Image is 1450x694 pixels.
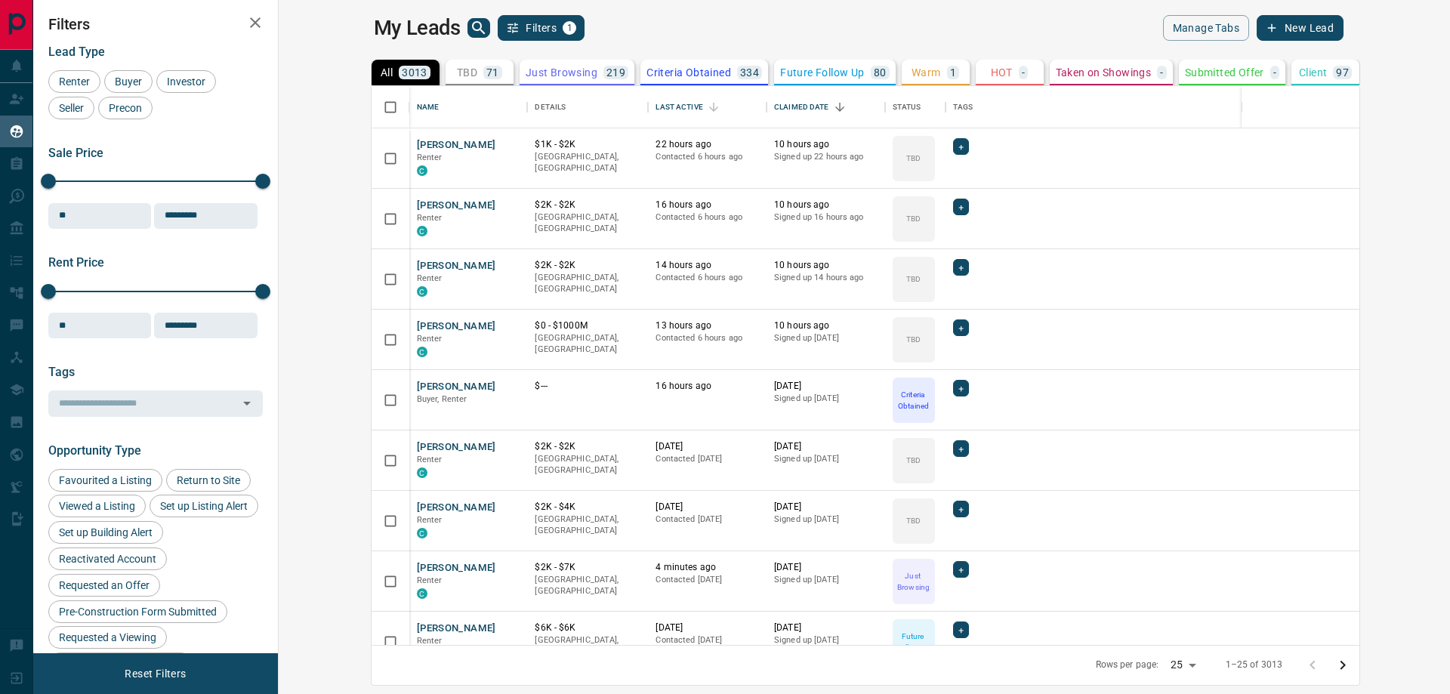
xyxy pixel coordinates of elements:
[374,16,461,40] h1: My Leads
[48,45,105,59] span: Lead Type
[417,213,443,223] span: Renter
[953,138,969,155] div: +
[48,574,160,597] div: Requested an Offer
[906,334,921,345] p: TBD
[156,70,216,93] div: Investor
[417,165,427,176] div: condos.ca
[535,380,640,393] p: $---
[780,67,864,78] p: Future Follow Up
[885,86,946,128] div: Status
[767,86,885,128] div: Claimed Date
[1257,15,1344,41] button: New Lead
[829,97,850,118] button: Sort
[417,636,443,646] span: Renter
[535,453,640,477] p: [GEOGRAPHIC_DATA], [GEOGRAPHIC_DATA]
[774,453,878,465] p: Signed up [DATE]
[417,259,496,273] button: [PERSON_NAME]
[166,469,251,492] div: Return to Site
[774,259,878,272] p: 10 hours ago
[953,440,969,457] div: +
[906,455,921,466] p: TBD
[906,273,921,285] p: TBD
[417,575,443,585] span: Renter
[409,86,528,128] div: Name
[457,67,477,78] p: TBD
[958,562,964,577] span: +
[417,440,496,455] button: [PERSON_NAME]
[467,18,490,38] button: search button
[906,213,921,224] p: TBD
[656,151,759,163] p: Contacted 6 hours ago
[1163,15,1249,41] button: Manage Tabs
[110,76,147,88] span: Buyer
[774,86,829,128] div: Claimed Date
[417,319,496,334] button: [PERSON_NAME]
[774,393,878,405] p: Signed up [DATE]
[417,515,443,525] span: Renter
[417,138,496,153] button: [PERSON_NAME]
[1328,650,1358,680] button: Go to next page
[54,102,89,114] span: Seller
[906,153,921,164] p: TBD
[48,600,227,623] div: Pre-Construction Form Submitted
[958,381,964,396] span: +
[656,259,759,272] p: 14 hours ago
[774,151,878,163] p: Signed up 22 hours ago
[703,97,724,118] button: Sort
[417,561,496,575] button: [PERSON_NAME]
[656,86,702,128] div: Last Active
[54,631,162,643] span: Requested a Viewing
[535,501,640,514] p: $2K - $4K
[774,272,878,284] p: Signed up 14 hours ago
[104,70,153,93] div: Buyer
[646,67,731,78] p: Criteria Obtained
[1056,67,1152,78] p: Taken on Showings
[953,259,969,276] div: +
[54,526,158,538] span: Set up Building Alert
[48,15,263,33] h2: Filters
[381,67,393,78] p: All
[774,634,878,646] p: Signed up [DATE]
[953,319,969,336] div: +
[656,514,759,526] p: Contacted [DATE]
[774,319,878,332] p: 10 hours ago
[656,622,759,634] p: [DATE]
[402,67,427,78] p: 3013
[236,393,258,414] button: Open
[535,561,640,574] p: $2K - $7K
[893,86,921,128] div: Status
[98,97,153,119] div: Precon
[774,211,878,224] p: Signed up 16 hours ago
[54,579,155,591] span: Requested an Offer
[535,211,640,235] p: [GEOGRAPHIC_DATA], [GEOGRAPHIC_DATA]
[991,67,1013,78] p: HOT
[656,211,759,224] p: Contacted 6 hours ago
[417,226,427,236] div: condos.ca
[774,199,878,211] p: 10 hours ago
[656,332,759,344] p: Contacted 6 hours ago
[48,443,141,458] span: Opportunity Type
[1299,67,1327,78] p: Client
[48,146,103,160] span: Sale Price
[656,380,759,393] p: 16 hours ago
[1022,67,1025,78] p: -
[958,260,964,275] span: +
[417,347,427,357] div: condos.ca
[417,467,427,478] div: condos.ca
[606,67,625,78] p: 219
[48,521,163,544] div: Set up Building Alert
[54,76,95,88] span: Renter
[417,455,443,464] span: Renter
[535,574,640,597] p: [GEOGRAPHIC_DATA], [GEOGRAPHIC_DATA]
[171,474,245,486] span: Return to Site
[774,561,878,574] p: [DATE]
[774,440,878,453] p: [DATE]
[656,272,759,284] p: Contacted 6 hours ago
[535,514,640,537] p: [GEOGRAPHIC_DATA], [GEOGRAPHIC_DATA]
[953,86,973,128] div: Tags
[656,138,759,151] p: 22 hours ago
[535,319,640,332] p: $0 - $1000M
[54,553,162,565] span: Reactivated Account
[958,501,964,517] span: +
[774,574,878,586] p: Signed up [DATE]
